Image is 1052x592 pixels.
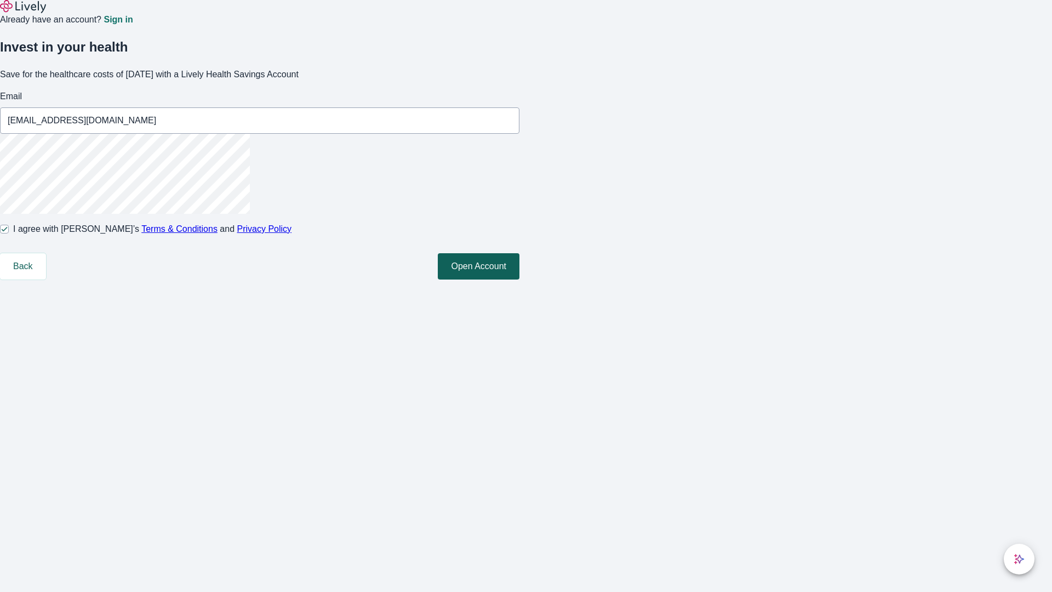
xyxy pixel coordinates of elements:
button: Open Account [438,253,519,280]
a: Sign in [104,15,133,24]
a: Privacy Policy [237,224,292,234]
span: I agree with [PERSON_NAME]’s and [13,223,291,236]
button: chat [1004,544,1034,574]
a: Terms & Conditions [141,224,218,234]
svg: Lively AI Assistant [1014,554,1025,565]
